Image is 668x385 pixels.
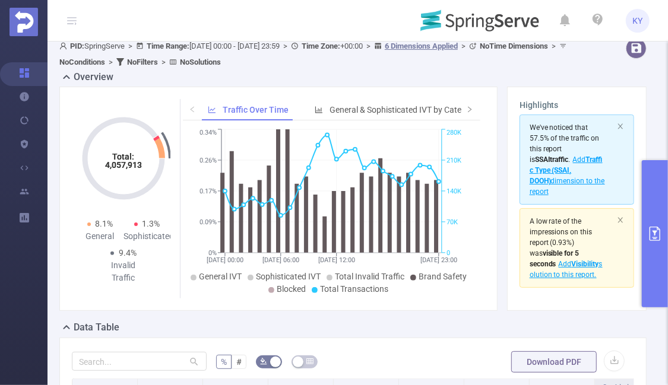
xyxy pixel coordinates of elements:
[72,352,207,371] input: Search...
[447,129,461,137] tspan: 280K
[447,157,461,164] tspan: 210K
[480,42,548,50] b: No Time Dimensions
[105,58,116,66] span: >
[447,249,450,257] tspan: 0
[77,230,124,243] div: General
[200,218,217,226] tspan: 0.09%
[70,42,84,50] b: PID:
[147,42,189,50] b: Time Range:
[363,42,374,50] span: >
[59,42,70,50] i: icon: user
[113,152,135,161] tspan: Total:
[158,58,169,66] span: >
[617,217,624,224] i: icon: close
[306,358,314,365] i: icon: table
[330,105,478,114] span: General & Sophisticated IVT by Category
[530,123,605,196] span: We've noticed that 57.5% of the traffic on this report is .
[74,70,113,84] h2: Overview
[530,260,603,279] span: Add solution to this report.
[223,105,289,114] span: Traffic Over Time
[127,58,158,66] b: No Filters
[125,42,136,50] span: >
[105,160,142,170] tspan: 4,057,913
[302,42,340,50] b: Time Zone:
[535,155,569,164] b: SSAI traffic
[200,157,217,164] tspan: 0.26%
[466,106,473,113] i: icon: right
[385,42,458,50] u: 6 Dimensions Applied
[447,218,458,226] tspan: 70K
[207,256,243,264] tspan: [DATE] 00:00
[189,106,196,113] i: icon: left
[320,284,388,294] span: Total Transactions
[548,42,559,50] span: >
[280,42,291,50] span: >
[236,357,242,367] span: #
[96,219,113,228] span: 8.1%
[200,187,217,195] tspan: 0.17%
[124,230,170,243] div: Sophisticated
[617,120,624,133] button: icon: close
[74,320,119,335] h2: Data Table
[572,260,599,268] b: Visibility
[59,42,570,66] span: SpringServe [DATE] 00:00 - [DATE] 23:59 +00:00
[10,8,38,36] img: Protected Media
[256,272,321,281] span: Sophisticated IVT
[262,256,299,264] tspan: [DATE] 06:00
[221,357,227,367] span: %
[260,358,267,365] i: icon: bg-colors
[617,214,624,227] button: icon: close
[447,187,461,195] tspan: 140K
[208,249,217,257] tspan: 0%
[200,129,217,137] tspan: 0.34%
[520,99,634,112] h3: Highlights
[143,219,160,228] span: 1.3%
[199,272,242,281] span: General IVT
[59,58,105,66] b: No Conditions
[530,249,580,268] b: visible for 5 seconds
[530,217,603,279] span: (0.93%)
[530,155,603,185] b: Traffic Type (SSAI, DOOH)
[180,58,221,66] b: No Solutions
[119,248,137,257] span: 9.4%
[208,106,216,114] i: icon: line-chart
[511,351,597,373] button: Download PDF
[458,42,469,50] span: >
[315,106,323,114] i: icon: bar-chart
[420,256,457,264] tspan: [DATE] 23:00
[318,256,355,264] tspan: [DATE] 12:00
[100,259,147,284] div: Invalid Traffic
[277,284,306,294] span: Blocked
[419,272,467,281] span: Brand Safety
[530,217,593,247] span: A low rate of the impressions on this report
[617,123,624,130] i: icon: close
[335,272,404,281] span: Total Invalid Traffic
[633,9,643,33] span: KY
[530,249,580,268] span: was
